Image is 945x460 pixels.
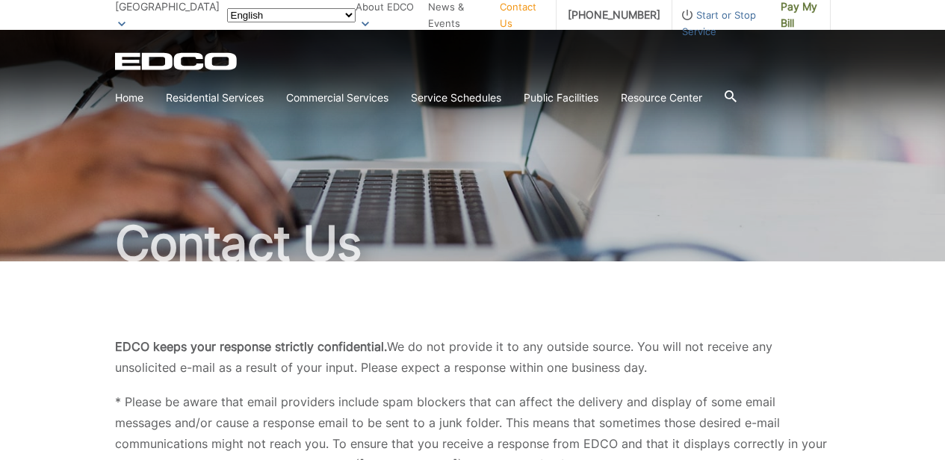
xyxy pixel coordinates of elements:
b: EDCO keeps your response strictly confidential. [115,339,387,354]
h1: Contact Us [115,220,831,267]
a: Public Facilities [524,90,598,106]
a: Service Schedules [411,90,501,106]
p: We do not provide it to any outside source. You will not receive any unsolicited e-mail as a resu... [115,336,831,378]
a: EDCD logo. Return to the homepage. [115,52,239,70]
a: Commercial Services [286,90,388,106]
a: Residential Services [166,90,264,106]
a: Home [115,90,143,106]
a: Resource Center [621,90,702,106]
select: Select a language [227,8,356,22]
